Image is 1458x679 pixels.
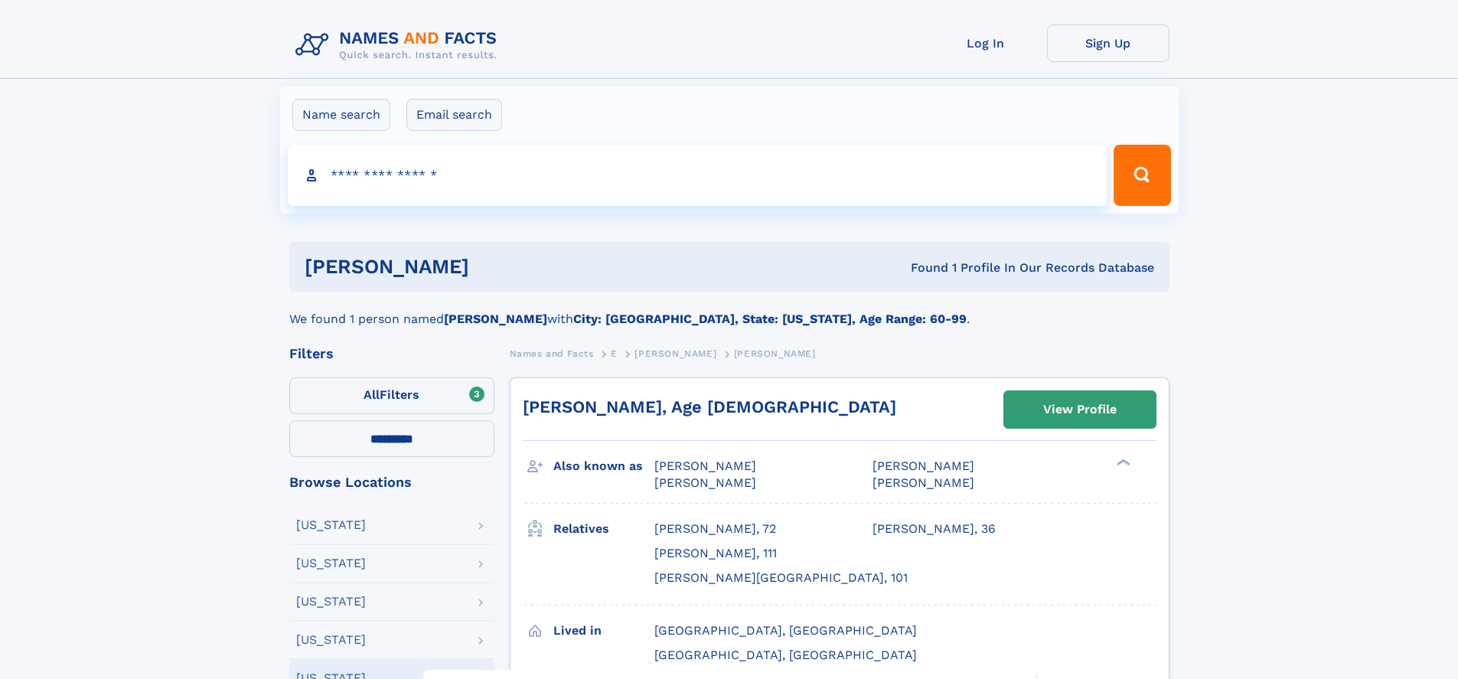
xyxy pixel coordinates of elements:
[611,348,618,359] span: E
[305,257,690,276] h1: [PERSON_NAME]
[734,348,816,359] span: [PERSON_NAME]
[296,596,366,608] div: [US_STATE]
[292,99,390,131] label: Name search
[634,348,716,359] span: [PERSON_NAME]
[296,634,366,646] div: [US_STATE]
[289,347,494,361] div: Filters
[296,519,366,531] div: [US_STATE]
[510,344,594,363] a: Names and Facts
[289,377,494,414] label: Filters
[654,570,908,586] a: [PERSON_NAME][GEOGRAPHIC_DATA], 101
[289,292,1169,328] div: We found 1 person named with .
[523,397,896,416] a: [PERSON_NAME], Age [DEMOGRAPHIC_DATA]
[1004,391,1156,428] a: View Profile
[444,312,547,326] b: [PERSON_NAME]
[296,557,366,570] div: [US_STATE]
[654,545,777,562] a: [PERSON_NAME], 111
[1043,392,1117,427] div: View Profile
[1114,145,1170,206] button: Search Button
[289,24,510,66] img: Logo Names and Facts
[873,459,974,473] span: [PERSON_NAME]
[553,516,654,542] h3: Relatives
[611,344,618,363] a: E
[654,623,917,638] span: [GEOGRAPHIC_DATA], [GEOGRAPHIC_DATA]
[654,648,917,662] span: [GEOGRAPHIC_DATA], [GEOGRAPHIC_DATA]
[1047,24,1169,62] a: Sign Up
[288,145,1107,206] input: search input
[873,475,974,490] span: [PERSON_NAME]
[364,387,380,402] span: All
[406,99,502,131] label: Email search
[925,24,1047,62] a: Log In
[690,260,1154,276] div: Found 1 Profile In Our Records Database
[654,521,776,537] a: [PERSON_NAME], 72
[289,475,494,489] div: Browse Locations
[553,453,654,479] h3: Also known as
[654,475,756,490] span: [PERSON_NAME]
[553,618,654,644] h3: Lived in
[634,344,716,363] a: [PERSON_NAME]
[654,459,756,473] span: [PERSON_NAME]
[1113,458,1131,468] div: ❯
[873,521,996,537] a: [PERSON_NAME], 36
[573,312,967,326] b: City: [GEOGRAPHIC_DATA], State: [US_STATE], Age Range: 60-99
